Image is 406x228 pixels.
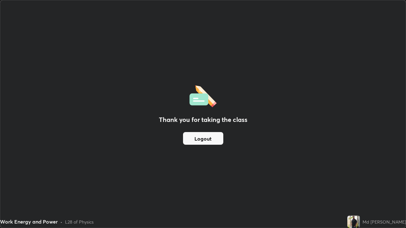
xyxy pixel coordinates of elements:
[159,115,247,124] h2: Thank you for taking the class
[347,215,360,228] img: ad11e7e585114d2a9e672fdc1f06942c.jpg
[189,83,217,107] img: offlineFeedback.1438e8b3.svg
[60,218,62,225] div: •
[65,218,94,225] div: L28 of Physics
[183,132,223,145] button: Logout
[363,218,406,225] div: Md [PERSON_NAME]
